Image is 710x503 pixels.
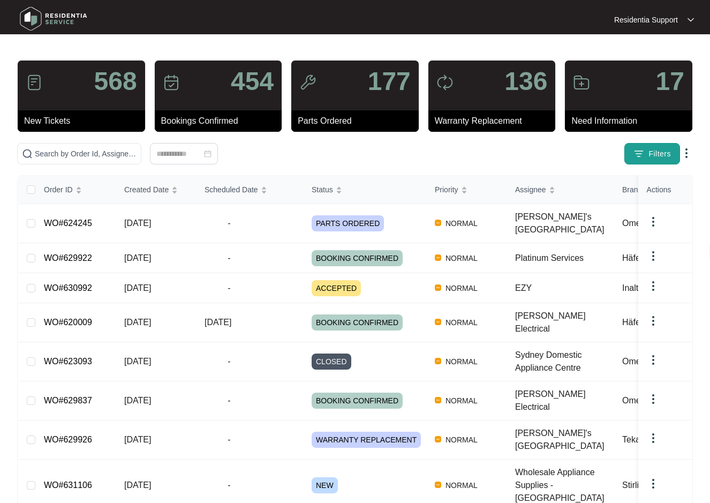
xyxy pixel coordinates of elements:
th: Actions [638,176,692,204]
th: Status [303,176,426,204]
span: Order ID [44,184,73,196]
img: icon [163,74,180,91]
p: 454 [231,69,274,94]
a: WO#623093 [44,357,92,366]
span: WARRANTY REPLACEMENT [312,432,421,448]
a: WO#629837 [44,396,92,405]
p: 136 [504,69,547,94]
span: NORMAL [441,355,482,368]
span: NORMAL [441,252,482,265]
div: [PERSON_NAME] Electrical [515,388,614,414]
img: dropdown arrow [647,432,660,445]
a: WO#620009 [44,318,92,327]
img: dropdown arrow [647,280,660,292]
th: Created Date [116,176,196,204]
img: dropdown arrow [688,17,694,22]
img: Vercel Logo [435,482,441,488]
th: Order ID [35,176,116,204]
span: Omega [622,357,650,366]
div: [PERSON_NAME] Electrical [515,310,614,335]
span: [DATE] [124,481,151,490]
p: 177 [368,69,411,94]
img: dropdown arrow [647,314,660,327]
span: Omega [622,396,650,405]
span: - [205,355,254,368]
img: dropdown arrow [647,393,660,406]
img: search-icon [22,148,33,159]
span: Brand [622,184,642,196]
div: [PERSON_NAME]'s [GEOGRAPHIC_DATA] [515,211,614,236]
span: [DATE] [124,283,151,292]
div: Sydney Domestic Appliance Centre [515,349,614,374]
a: WO#629922 [44,253,92,262]
span: NORMAL [441,479,482,492]
span: [DATE] [124,357,151,366]
span: - [205,217,254,230]
img: Vercel Logo [435,436,441,442]
span: Scheduled Date [205,184,258,196]
span: NORMAL [441,433,482,446]
img: dropdown arrow [647,477,660,490]
img: residentia service logo [16,3,91,35]
img: Vercel Logo [435,220,441,226]
span: NORMAL [441,217,482,230]
img: icon [573,74,590,91]
span: BOOKING CONFIRMED [312,393,403,409]
span: [DATE] [124,219,151,228]
p: Need Information [571,115,692,127]
span: [DATE] [124,253,151,262]
span: NORMAL [441,394,482,407]
button: filter iconFilters [624,143,680,164]
span: - [205,479,254,492]
p: Residentia Support [614,14,678,25]
img: dropdown arrow [647,354,660,366]
span: - [205,394,254,407]
span: NEW [312,477,338,493]
img: filter icon [633,148,644,159]
img: icon [299,74,316,91]
p: 568 [94,69,137,94]
p: Warranty Replacement [435,115,556,127]
span: PARTS ORDERED [312,215,384,231]
th: Priority [426,176,507,204]
p: Bookings Confirmed [161,115,282,127]
span: CLOSED [312,354,351,370]
img: icon [436,74,454,91]
img: Vercel Logo [435,254,441,261]
span: Stirling [622,481,648,490]
img: Vercel Logo [435,319,441,325]
div: Platinum Services [515,252,614,265]
div: EZY [515,282,614,295]
img: dropdown arrow [647,215,660,228]
span: - [205,252,254,265]
img: dropdown arrow [647,250,660,262]
span: Inalto [622,283,643,292]
span: [DATE] [124,435,151,444]
img: dropdown arrow [680,147,693,160]
p: Parts Ordered [298,115,419,127]
input: Search by Order Id, Assignee Name, Customer Name, Brand and Model [35,148,137,160]
span: [DATE] [124,318,151,327]
th: Brand [614,176,693,204]
a: WO#624245 [44,219,92,228]
span: Created Date [124,184,169,196]
span: NORMAL [441,282,482,295]
span: [DATE] [205,318,231,327]
span: BOOKING CONFIRMED [312,250,403,266]
span: Omega [622,219,650,228]
span: ACCEPTED [312,280,361,296]
img: Vercel Logo [435,284,441,291]
span: Häfele [622,318,647,327]
span: Teka [622,435,640,444]
span: Häfele [622,253,647,262]
span: - [205,433,254,446]
span: Status [312,184,333,196]
p: New Tickets [24,115,145,127]
span: Assignee [515,184,546,196]
span: NORMAL [441,316,482,329]
a: WO#631106 [44,481,92,490]
img: icon [26,74,43,91]
a: WO#630992 [44,283,92,292]
th: Assignee [507,176,614,204]
span: - [205,282,254,295]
